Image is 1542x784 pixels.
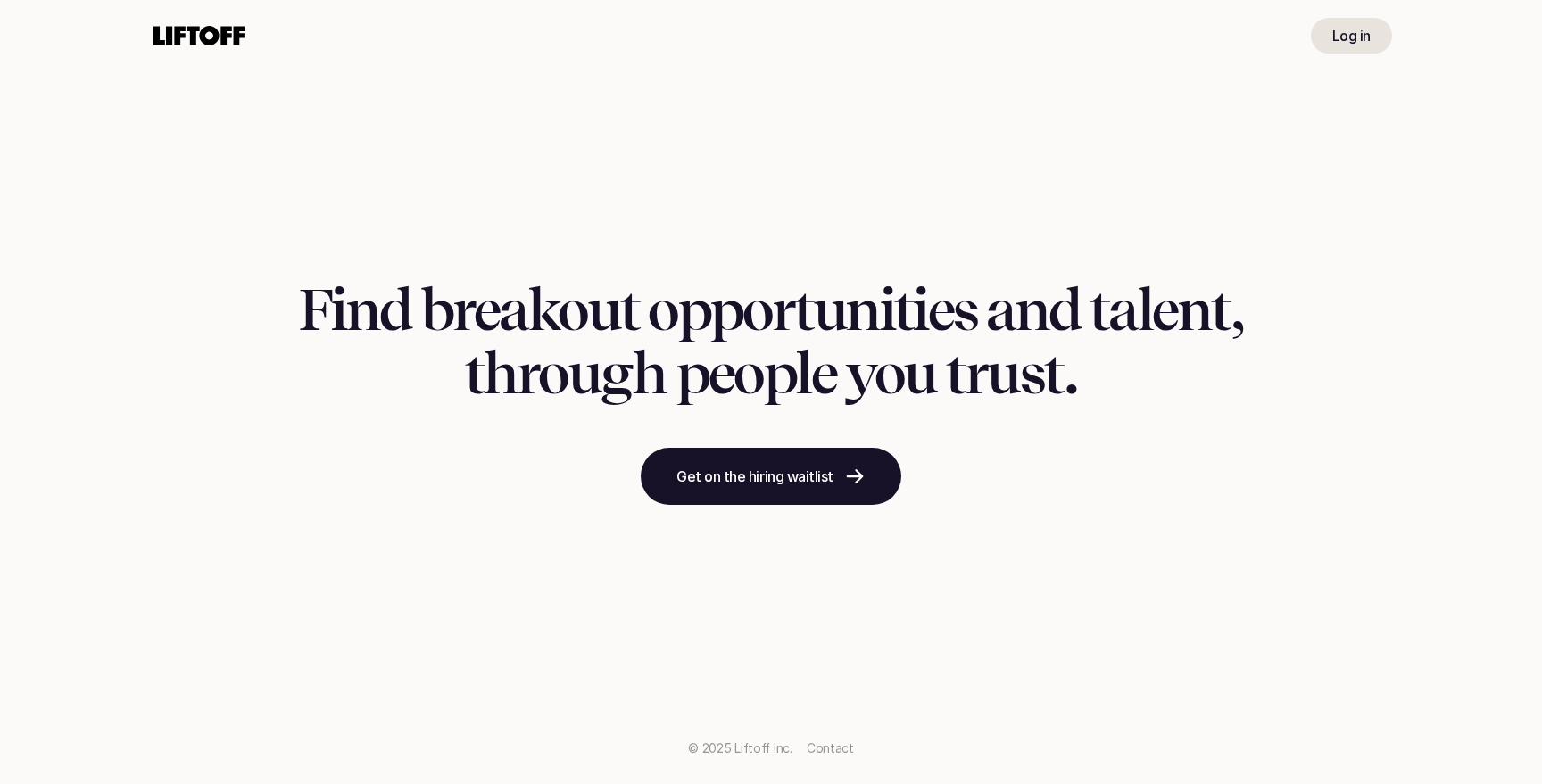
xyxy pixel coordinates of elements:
[1311,18,1392,54] a: Log in
[688,739,792,758] p: © 2025 Liftoff Inc.
[676,466,833,487] p: Get on the hiring waitlist
[1332,25,1371,46] p: Log in
[299,279,1243,405] h1: Find breakout opportunities and talent, through people you trust.
[807,741,854,755] a: Contact
[641,448,901,505] a: Get on the hiring waitlist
